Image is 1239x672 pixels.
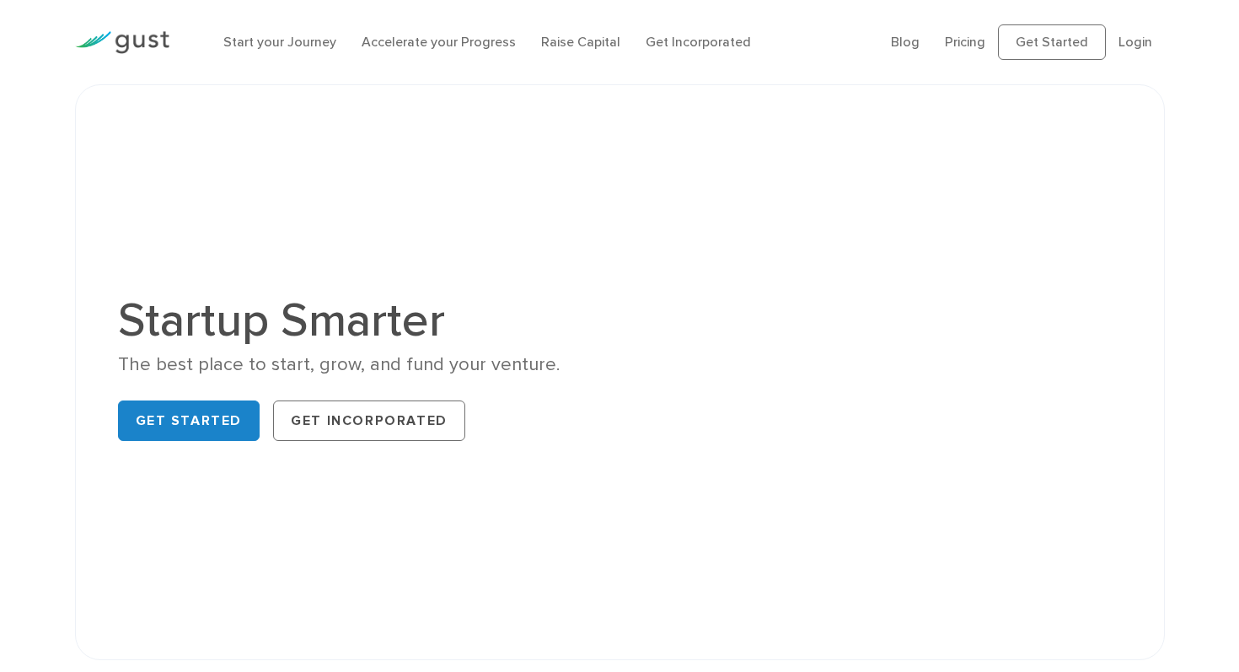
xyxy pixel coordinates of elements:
a: Start your Journey [223,34,336,50]
a: Login [1118,34,1152,50]
h1: Startup Smarter [118,297,608,344]
a: Accelerate your Progress [362,34,516,50]
a: Get Incorporated [646,34,751,50]
a: Get Started [998,24,1106,60]
a: Get Incorporated [273,401,465,441]
a: Blog [891,34,920,50]
div: The best place to start, grow, and fund your venture. [118,352,608,377]
a: Raise Capital [541,34,620,50]
img: Gust Logo [75,31,169,54]
a: Pricing [945,34,985,50]
a: Get Started [118,401,260,441]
